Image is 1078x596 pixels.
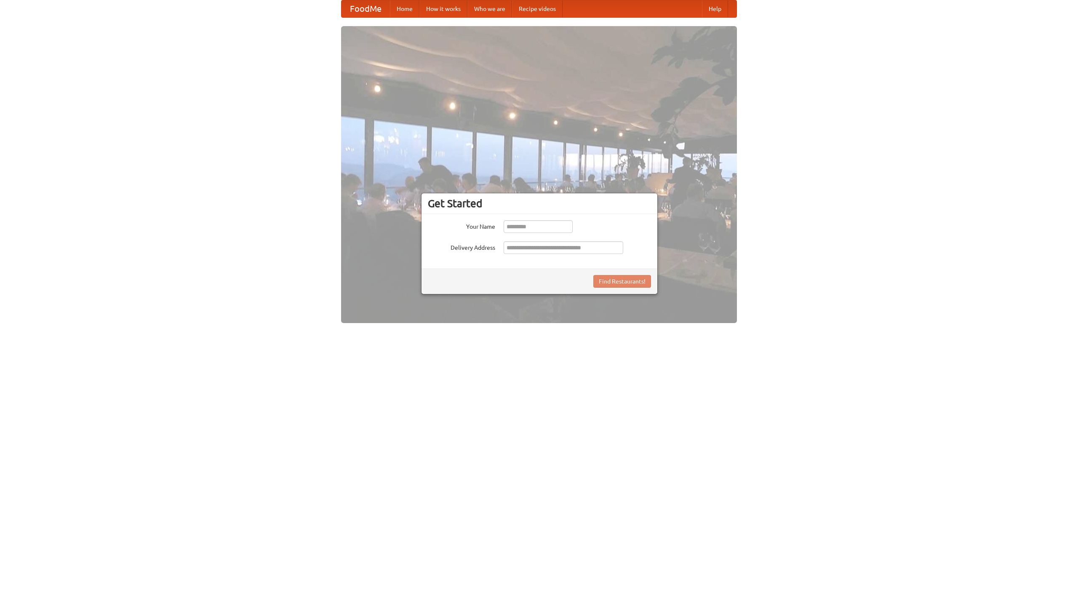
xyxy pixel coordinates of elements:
h3: Get Started [428,197,651,210]
a: Who we are [467,0,512,17]
a: Help [702,0,728,17]
a: Recipe videos [512,0,563,17]
label: Delivery Address [428,241,495,252]
label: Your Name [428,220,495,231]
a: How it works [419,0,467,17]
a: FoodMe [342,0,390,17]
a: Home [390,0,419,17]
button: Find Restaurants! [593,275,651,288]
